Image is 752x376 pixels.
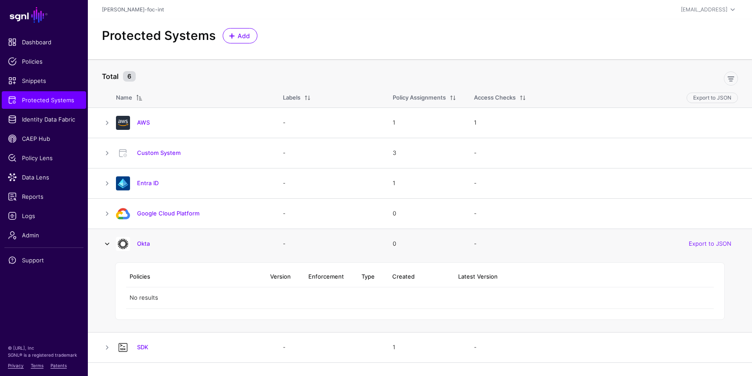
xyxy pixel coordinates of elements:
a: SDK [137,344,148,351]
span: Reports [8,192,80,201]
button: Export to JSON [687,93,738,103]
img: svg+xml;base64,PHN2ZyB3aWR0aD0iNjQiIGhlaWdodD0iNjQiIHZpZXdCb3g9IjAgMCA2NCA2NCIgZmlsbD0ibm9uZSIgeG... [116,176,130,190]
a: Okta [137,240,150,247]
div: - [474,149,738,158]
th: Policies [130,266,261,287]
span: Identity Data Fabric [8,115,80,124]
td: 1 [384,168,465,198]
td: - [274,138,384,168]
a: AWS [137,119,150,126]
img: svg+xml;base64,PHN2ZyB3aWR0aD0iNjQiIGhlaWdodD0iNjQiIHZpZXdCb3g9IjAgMCA2NCA2NCIgZmlsbD0ibm9uZSIgeG... [116,237,130,251]
td: 3 [384,138,465,168]
a: SGNL [5,5,83,25]
div: Labels [283,93,300,102]
th: Enforcement [300,266,353,287]
span: Policies [8,57,80,66]
img: svg+xml;base64,PHN2ZyB3aWR0aD0iNjQiIGhlaWdodD0iNjQiIHZpZXdCb3g9IjAgMCA2NCA2NCIgZmlsbD0ibm9uZSIgeG... [116,116,130,130]
a: Google Cloud Platform [137,210,199,217]
div: - [474,209,738,218]
a: Snippets [2,72,86,90]
div: Name [116,93,132,102]
span: Support [8,256,80,265]
td: - [274,332,384,362]
span: Add [237,31,251,40]
td: 1 [384,107,465,138]
p: SGNL® is a registered trademark [8,351,80,358]
a: [PERSON_NAME]-foc-int [102,6,164,13]
a: Logs [2,207,86,225]
a: Identity Data Fabric [2,111,86,128]
a: Entra ID [137,179,159,186]
a: Policy Lens [2,149,86,167]
img: svg+xml;base64,PHN2ZyB3aWR0aD0iMTg0IiBoZWlnaHQ9IjE0OCIgdmlld0JveD0iMCAwIDE4NCAxNDgiIGZpbGw9Im5vbm... [116,207,130,221]
div: [EMAIL_ADDRESS] [681,6,727,14]
a: Dashboard [2,33,86,51]
div: - [474,179,738,188]
a: Patents [51,363,67,368]
div: Policy Assignments [393,93,446,102]
td: - [274,107,384,138]
td: 0 [384,198,465,229]
a: Terms [31,363,43,368]
th: Latest Version [449,266,714,287]
td: No results [130,287,714,309]
small: 6 [123,71,136,82]
span: CAEP Hub [8,134,80,143]
a: Export to JSON [689,240,731,247]
div: - [474,343,738,352]
td: - [274,229,384,259]
a: Reports [2,188,86,205]
div: Access Checks [474,93,516,102]
p: © [URL], Inc [8,344,80,351]
span: Dashboard [8,38,80,47]
td: 1 [384,332,465,362]
span: Data Lens [8,173,80,182]
div: 1 [474,118,738,127]
a: CAEP Hub [2,130,86,147]
span: Protected Systems [8,96,80,104]
a: Policies [2,53,86,70]
span: Logs [8,211,80,220]
a: Admin [2,226,86,244]
a: Protected Systems [2,91,86,109]
th: Created [383,266,449,287]
td: - [274,198,384,229]
span: Policy Lens [8,154,80,162]
img: svg+xml;base64,PHN2ZyB3aWR0aD0iNjQiIGhlaWdodD0iNjQiIHZpZXdCb3g9IjAgMCA2NCA2NCIgZmlsbD0ibm9uZSIgeG... [116,340,130,355]
div: - [474,240,738,248]
th: Type [353,266,383,287]
strong: Total [102,72,119,81]
a: Privacy [8,363,24,368]
a: Add [223,28,257,43]
span: Admin [8,231,80,240]
span: Snippets [8,76,80,85]
h2: Protected Systems [102,29,216,43]
a: Custom System [137,149,181,156]
a: Data Lens [2,168,86,186]
td: - [274,168,384,198]
th: Version [261,266,300,287]
td: 0 [384,229,465,259]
